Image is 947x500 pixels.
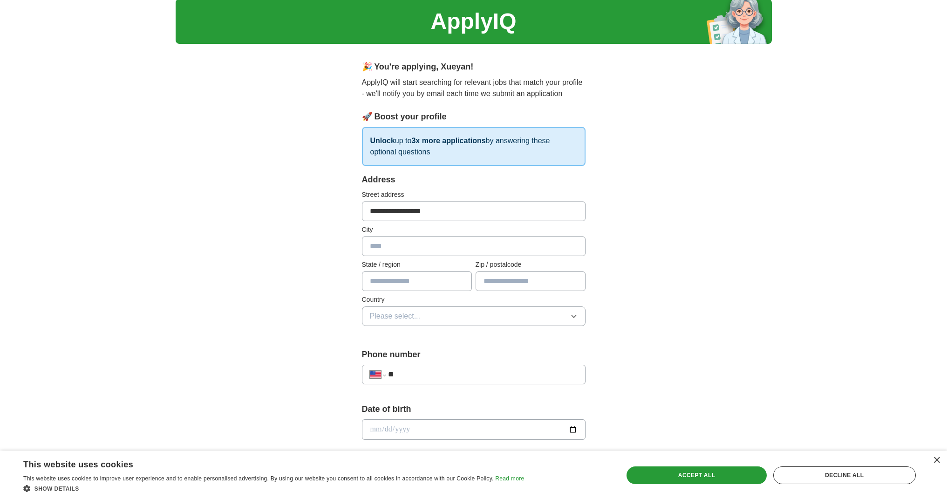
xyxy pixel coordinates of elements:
[23,484,524,493] div: Show details
[362,61,586,73] div: 🎉 You're applying , Xueyan !
[23,475,494,482] span: This website uses cookies to improve user experience and to enable personalised advertising. By u...
[362,225,586,235] label: City
[362,295,586,305] label: Country
[933,457,940,464] div: Close
[773,466,916,484] div: Decline all
[370,311,421,322] span: Please select...
[23,456,501,470] div: This website uses cookies
[362,260,472,270] label: State / region
[430,5,516,38] h1: ApplyIQ
[34,486,79,492] span: Show details
[495,475,524,482] a: Read more, opens a new window
[476,260,586,270] label: Zip / postalcode
[627,466,766,484] div: Accept all
[370,137,395,145] strong: Unlock
[362,306,586,326] button: Please select...
[362,190,586,200] label: Street address
[362,348,586,361] label: Phone number
[362,403,586,416] label: Date of birth
[362,127,586,166] p: up to by answering these optional questions
[362,174,586,186] div: Address
[362,111,586,123] div: 🚀 Boost your profile
[362,77,586,99] p: ApplyIQ will start searching for relevant jobs that match your profile - we'll notify you by emai...
[411,137,485,145] strong: 3x more applications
